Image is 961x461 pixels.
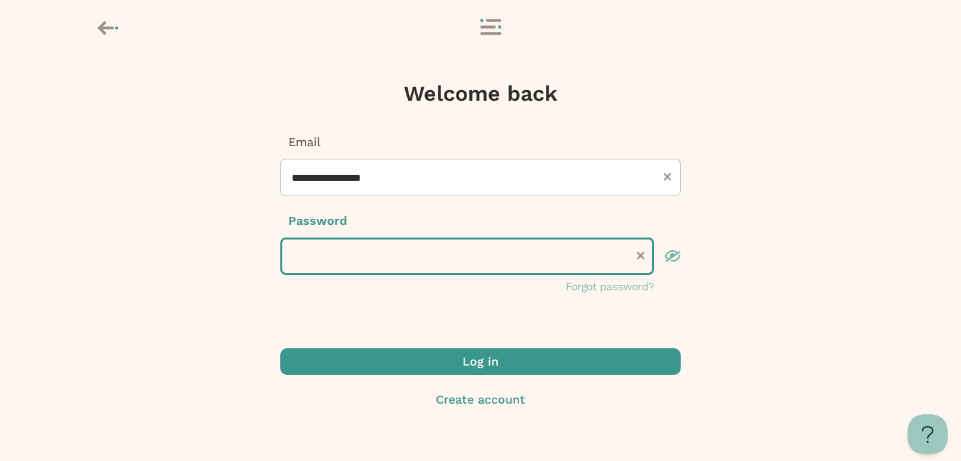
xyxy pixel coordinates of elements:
[280,348,681,375] button: Log in
[280,391,681,408] button: Create account
[908,414,948,454] iframe: Toggle Customer Support
[566,279,654,295] button: Forgot password?
[280,133,681,151] p: Email
[280,212,681,229] p: Password
[404,80,557,107] h1: Welcome back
